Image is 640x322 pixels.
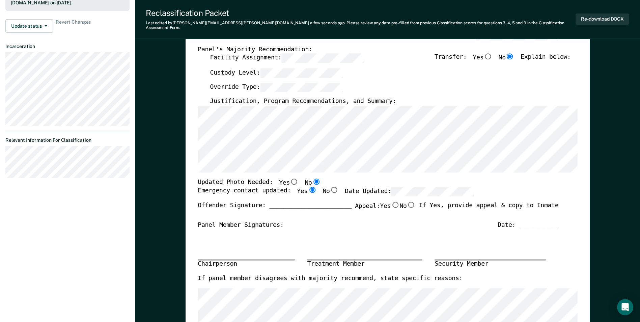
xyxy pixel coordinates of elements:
label: Override Type: [210,83,343,92]
label: Justification, Program Recommendations, and Summary: [210,98,396,106]
dt: Relevant Information For Classification [5,137,130,143]
label: Date Updated: [345,187,474,196]
label: Yes [297,187,316,196]
input: Date Updated: [391,187,474,196]
input: Yes [391,202,399,208]
input: No [407,202,415,208]
div: Panel's Majority Recommendation: [198,46,558,54]
span: a few seconds ago [310,21,345,25]
label: No [498,53,514,62]
div: Panel Member Signatures: [198,221,284,229]
label: Facility Assignment: [210,53,364,62]
label: Scored CAF Range: MINIMUM [198,31,284,40]
input: Yes [483,53,492,59]
label: Custody Level: [210,68,343,77]
div: Treatment Member [307,260,422,269]
input: No [506,53,514,59]
label: No [305,178,321,187]
button: Update status [5,19,53,33]
div: Emergency contact updated: [198,187,474,202]
input: Facility Assignment: [281,53,364,62]
label: If panel member disagrees with majority recommend, state specific reasons: [198,274,463,283]
input: Override Type: [260,83,343,92]
label: Yes [279,178,299,187]
button: Re-download DOCX [576,14,629,25]
dt: Incarceration [5,44,130,49]
label: No [323,187,338,196]
input: Current Custody Level: [476,31,558,40]
label: No [399,202,415,211]
div: Date: ___________ [498,221,558,229]
input: Yes [290,178,299,184]
label: Yes [380,202,399,211]
div: Updated Photo Needed: [198,178,321,187]
div: Open Intercom Messenger [617,299,633,315]
div: Chairperson [198,260,295,269]
div: Security Member [435,260,546,269]
input: Yes [308,187,316,193]
input: No [330,187,338,193]
label: Yes [473,53,492,62]
label: Current Custody Level: [397,31,558,40]
label: Appeal: [355,202,416,216]
div: Offender Signature: _______________________ If Yes, provide appeal & copy to Inmate [198,202,558,221]
input: Custody Level: [260,68,343,77]
div: Transfer: Explain below: [435,53,571,68]
div: Last edited by [PERSON_NAME][EMAIL_ADDRESS][PERSON_NAME][DOMAIN_NAME] . Please review any data pr... [146,21,576,30]
span: Revert Changes [56,19,91,33]
input: No [312,178,321,184]
div: Reclassification Packet [146,8,576,18]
